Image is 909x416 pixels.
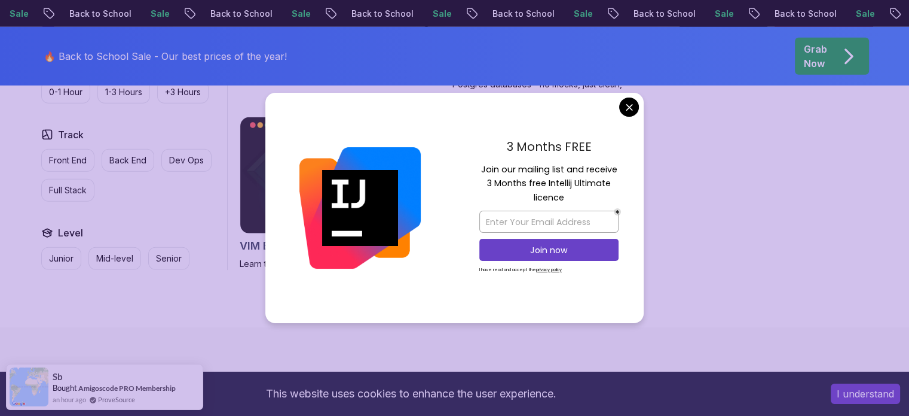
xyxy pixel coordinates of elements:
p: 0-1 Hour [49,86,82,98]
button: Senior [148,247,189,270]
button: Front End [41,149,94,172]
p: Sale [139,8,177,20]
p: Sale [844,8,882,20]
p: Full Stack [49,184,87,196]
p: +3 Hours [165,86,201,98]
a: ProveSource [98,394,135,405]
p: Senior [156,253,182,265]
p: Sale [703,8,741,20]
button: Mid-level [88,247,141,270]
p: Dev Ops [169,154,204,166]
span: an hour ago [53,394,86,405]
a: Amigoscode PRO Membership [78,384,176,393]
p: 1-3 Hours [105,86,142,98]
p: 🔥 Back to School Sale - Our best prices of the year! [44,49,287,63]
p: Back to School [480,8,562,20]
button: Accept cookies [831,384,900,404]
p: Sale [562,8,600,20]
h2: Level [58,226,83,240]
button: Junior [41,247,81,270]
button: 1-3 Hours [97,81,150,104]
button: 0-1 Hour [41,81,90,104]
img: provesource social proof notification image [10,368,48,406]
p: Junior [49,253,74,265]
p: Mid-level [96,253,133,265]
p: Back End [109,154,146,166]
h2: VIM Essentials [240,238,317,254]
p: Back to School [763,8,844,20]
p: Back to School [339,8,421,20]
span: Bought [53,383,77,393]
p: Front End [49,154,87,166]
p: Grab Now [804,42,827,71]
button: Back End [102,149,154,172]
a: VIM Essentials card39mVIM EssentialsProLearn the basics of Linux and Bash. [240,117,448,270]
p: Learn the basics of Linux and Bash. [240,258,448,270]
h2: Track [58,127,84,142]
p: Back to School [622,8,703,20]
p: Back to School [57,8,139,20]
p: Sale [280,8,318,20]
p: Sale [421,8,459,20]
p: Back to School [198,8,280,20]
button: Full Stack [41,179,94,202]
img: VIM Essentials card [240,117,447,233]
button: Dev Ops [161,149,212,172]
span: sb [53,372,63,382]
div: This website uses cookies to enhance the user experience. [9,381,813,407]
button: +3 Hours [157,81,209,104]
